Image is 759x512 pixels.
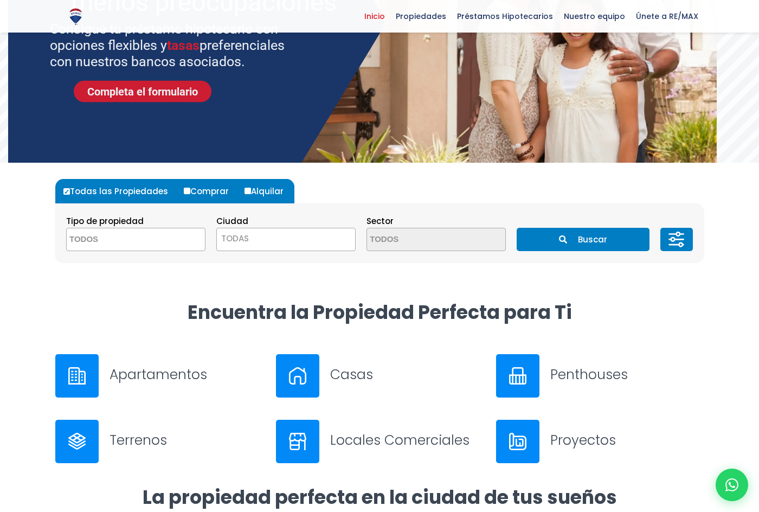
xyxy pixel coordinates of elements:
[63,188,70,195] input: Todas las Propiedades
[367,228,472,252] textarea: Search
[330,365,484,384] h3: Casas
[366,215,394,227] span: Sector
[143,484,617,510] strong: La propiedad perfecta en la ciudad de tus sueños
[61,179,179,203] label: Todas las Propiedades
[550,365,704,384] h3: Penthouses
[110,431,263,450] h3: Terrenos
[55,354,263,398] a: Apartamentos
[517,228,649,251] button: Buscar
[390,8,452,24] span: Propiedades
[359,8,390,24] span: Inicio
[631,8,704,24] span: Únete a RE/MAX
[66,7,85,26] img: Logo de REMAX
[110,365,263,384] h3: Apartamentos
[67,228,172,252] textarea: Search
[245,188,251,194] input: Alquilar
[276,354,484,398] a: Casas
[66,215,144,227] span: Tipo de propiedad
[217,231,355,246] span: TODAS
[550,431,704,450] h3: Proyectos
[242,179,294,203] label: Alquilar
[184,188,190,194] input: Comprar
[496,354,704,398] a: Penthouses
[216,228,356,251] span: TODAS
[55,420,263,463] a: Terrenos
[188,299,572,325] strong: Encuentra la Propiedad Perfecta para Ti
[496,420,704,463] a: Proyectos
[221,233,249,244] span: TODAS
[181,179,240,203] label: Comprar
[558,8,631,24] span: Nuestro equipo
[216,215,248,227] span: Ciudad
[330,431,484,450] h3: Locales Comerciales
[276,420,484,463] a: Locales Comerciales
[452,8,558,24] span: Préstamos Hipotecarios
